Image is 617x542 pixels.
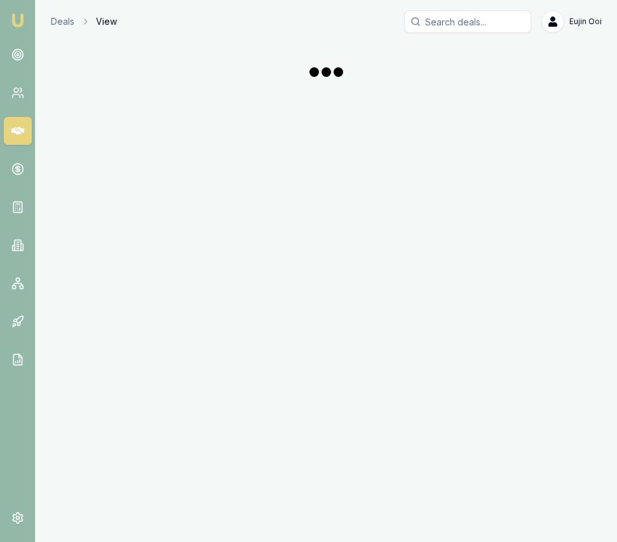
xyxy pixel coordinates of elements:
[404,10,531,33] input: Search deals
[96,15,117,28] span: View
[51,15,117,28] nav: breadcrumb
[569,17,602,27] span: Eujin Ooi
[10,13,25,28] img: emu-icon-u.png
[51,15,74,28] a: Deals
